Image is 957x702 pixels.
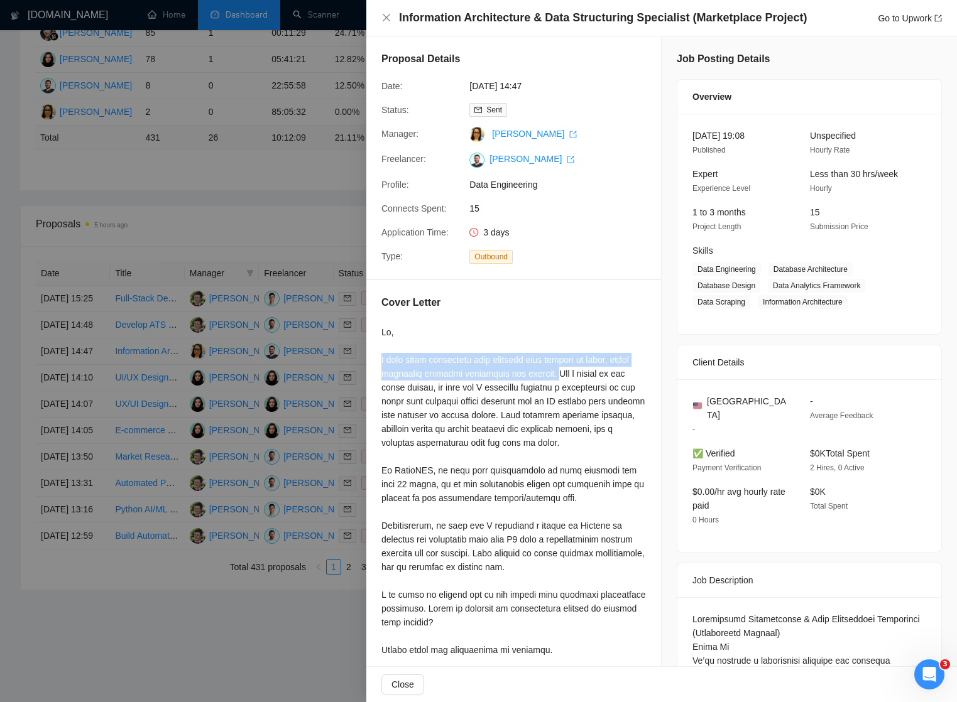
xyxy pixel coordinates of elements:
[381,81,402,91] span: Date:
[707,394,790,422] span: [GEOGRAPHIC_DATA]
[692,279,760,293] span: Database Design
[692,169,718,179] span: Expert
[381,13,391,23] button: Close
[469,153,484,168] img: c1neBMujn5zq0JbuWs4APJp435QzylNT11cuIx7t48-NSUABJOZgPTEtp20hpjdg5H
[381,51,460,67] h5: Proposal Details
[810,131,856,141] span: Unspecified
[381,154,426,164] span: Freelancer:
[381,180,409,190] span: Profile:
[381,129,418,139] span: Manager:
[469,228,478,237] span: clock-circle
[469,202,658,215] span: 15
[489,154,574,164] a: [PERSON_NAME] export
[692,146,726,154] span: Published
[692,295,750,309] span: Data Scraping
[486,105,502,114] span: Sent
[810,448,870,458] span: $0K Total Spent
[692,563,926,597] div: Job Description
[692,207,746,217] span: 1 to 3 months
[878,13,942,23] a: Go to Upworkexport
[692,246,713,256] span: Skills
[692,425,695,434] span: -
[567,156,574,163] span: export
[692,131,745,141] span: [DATE] 19:08
[810,502,848,510] span: Total Spent
[677,51,770,67] h5: Job Posting Details
[914,659,944,689] iframe: Intercom live chat
[381,295,440,310] h5: Cover Letter
[381,203,447,213] span: Connects Spent:
[483,227,509,237] span: 3 days
[492,129,577,139] a: [PERSON_NAME] export
[810,463,865,472] span: 2 Hires, 0 Active
[569,131,577,138] span: export
[810,487,826,497] span: $0K
[469,178,658,192] span: Data Engineering
[768,262,853,276] span: Database Architecture
[474,106,482,114] span: mail
[810,411,873,420] span: Average Feedback
[692,90,731,104] span: Overview
[768,279,865,293] span: Data Analytics Framework
[692,516,719,524] span: 0 Hours
[940,659,950,669] span: 3
[810,396,813,406] span: -
[399,10,807,26] h4: Information Architecture & Data Structuring Specialist (Marketplace Project)
[692,262,761,276] span: Data Engineering
[810,207,820,217] span: 15
[692,184,750,193] span: Experience Level
[469,79,658,93] span: [DATE] 14:47
[381,13,391,23] span: close
[934,14,942,22] span: export
[469,250,513,264] span: Outbound
[810,184,832,193] span: Hourly
[810,222,868,231] span: Submission Price
[391,678,414,691] span: Close
[692,487,785,510] span: $0.00/hr avg hourly rate paid
[758,295,848,309] span: Information Architecture
[692,222,741,231] span: Project Length
[692,463,761,472] span: Payment Verification
[381,227,449,237] span: Application Time:
[381,251,403,261] span: Type:
[810,146,850,154] span: Hourly Rate
[381,105,409,115] span: Status:
[692,448,735,458] span: ✅ Verified
[810,169,898,179] span: Less than 30 hrs/week
[381,674,424,694] button: Close
[693,401,702,410] img: 🇺🇸
[692,345,926,379] div: Client Details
